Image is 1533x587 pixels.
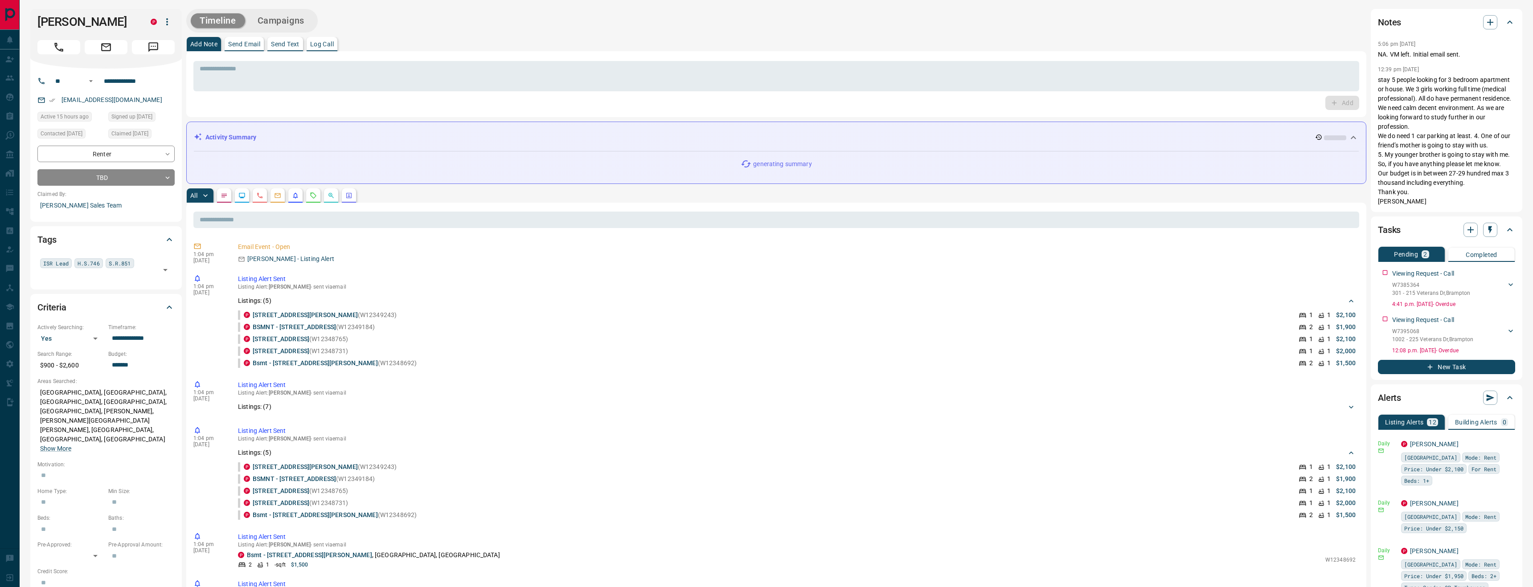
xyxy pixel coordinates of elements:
[253,359,417,368] p: (W12348692)
[37,198,175,213] p: [PERSON_NAME] Sales Team
[238,552,244,558] div: property.ca
[1309,498,1313,508] p: 1
[1309,359,1313,368] p: 2
[1404,512,1457,521] span: [GEOGRAPHIC_DATA]
[1392,281,1470,289] p: W7385364
[193,389,225,395] p: 1:04 pm
[1404,453,1457,462] span: [GEOGRAPHIC_DATA]
[1392,289,1470,297] p: 301 - 215 Veterans Dr , Brampton
[247,254,334,264] p: [PERSON_NAME] - Listing Alert
[40,444,71,453] button: Show More
[37,232,56,247] h2: Tags
[1309,486,1313,496] p: 1
[109,259,131,268] span: S.R.851
[256,192,263,199] svg: Calls
[266,561,269,569] p: 1
[244,464,250,470] div: property.ca
[244,512,250,518] div: property.ca
[345,192,353,199] svg: Agent Actions
[244,476,250,482] div: property.ca
[193,547,225,554] p: [DATE]
[1327,334,1331,344] p: 1
[1327,310,1331,320] p: 1
[238,296,271,306] p: Listings: ( 5 )
[249,561,252,569] p: 2
[228,41,260,47] p: Send Email
[253,499,309,506] a: [STREET_ADDRESS]
[37,358,104,373] p: $900 - $2,600
[238,390,1356,396] p: Listing Alert : - sent via email
[244,500,250,506] div: property.ca
[753,159,812,169] p: generating summary
[37,169,175,186] div: TBD
[151,19,157,25] div: property.ca
[108,323,175,331] p: Timeframe:
[194,129,1359,146] div: Activity Summary
[1378,50,1515,59] p: NA. VM left. Initial email sent.
[1378,41,1416,47] p: 5:06 pm [DATE]
[310,41,334,47] p: Log Call
[1378,360,1515,374] button: New Task
[253,310,397,320] p: (W12349243)
[292,192,299,199] svg: Listing Alerts
[238,532,1356,542] p: Listing Alert Sent
[1309,474,1313,484] p: 2
[108,541,175,549] p: Pre-Approval Amount:
[253,475,336,482] a: BSMNT - [STREET_ADDRESS]
[238,542,1356,548] p: Listing Alert : - sent via email
[1327,359,1331,368] p: 1
[244,324,250,330] div: property.ca
[253,510,417,520] p: (W12348692)
[193,441,225,448] p: [DATE]
[253,346,348,356] p: (W12348731)
[253,511,378,518] a: Bsmt - [STREET_ADDRESS][PERSON_NAME]
[159,264,172,276] button: Open
[1410,500,1459,507] a: [PERSON_NAME]
[111,129,148,138] span: Claimed [DATE]
[111,112,152,121] span: Signed up [DATE]
[1404,524,1463,533] span: Price: Under $2,150
[1392,279,1515,299] div: W7385364301 - 215 Veterans Dr,Brampton
[37,350,104,358] p: Search Range:
[1327,474,1331,484] p: 1
[291,561,308,569] p: $1,500
[1336,334,1356,344] p: $2,100
[41,129,82,138] span: Contacted [DATE]
[269,284,311,290] span: [PERSON_NAME]
[1392,327,1474,335] p: W7395068
[1410,440,1459,448] a: [PERSON_NAME]
[238,402,271,412] p: Listings: ( 7 )
[37,377,175,385] p: Areas Searched:
[190,41,217,47] p: Add Note
[1401,441,1407,447] div: property.ca
[238,192,246,199] svg: Lead Browsing Activity
[1336,310,1356,320] p: $2,100
[1404,560,1457,569] span: [GEOGRAPHIC_DATA]
[1378,223,1401,237] h2: Tasks
[86,76,96,86] button: Open
[1465,453,1496,462] span: Mode: Rent
[37,461,175,469] p: Motivation:
[37,190,175,198] p: Claimed By:
[37,300,66,314] h2: Criteria
[61,96,162,103] a: [EMAIL_ADDRESS][DOMAIN_NAME]
[1309,346,1313,356] p: 1
[1472,465,1496,473] span: For Rent
[37,487,104,495] p: Home Type:
[1404,476,1429,485] span: Beds: 1+
[238,380,1356,390] p: Listing Alert Sent
[244,336,250,342] div: property.ca
[1392,346,1515,355] p: 12:08 p.m. [DATE] - Overdue
[193,257,225,264] p: [DATE]
[1503,419,1506,425] p: 0
[1401,500,1407,506] div: property.ca
[1392,335,1474,343] p: 1002 - 225 Veterans Dr , Brampton
[269,390,311,396] span: [PERSON_NAME]
[132,40,175,54] span: Message
[1401,548,1407,554] div: property.ca
[1378,12,1515,33] div: Notes
[1429,419,1436,425] p: 12
[275,561,286,569] p: - sqft
[49,97,55,103] svg: Email Verified
[1327,462,1331,472] p: 1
